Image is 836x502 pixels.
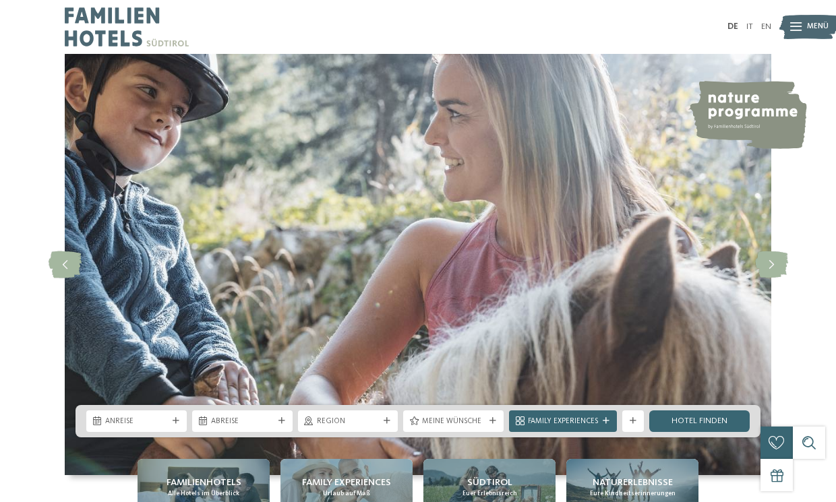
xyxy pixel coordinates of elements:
span: Family Experiences [302,476,391,489]
img: nature programme by Familienhotels Südtirol [688,81,807,149]
a: IT [746,22,753,31]
span: Family Experiences [528,416,598,427]
span: Region [317,416,380,427]
span: Familienhotels [167,476,241,489]
span: Alle Hotels im Überblick [168,489,239,498]
a: DE [727,22,738,31]
span: Naturerlebnisse [593,476,673,489]
span: Südtirol [467,476,512,489]
span: Euer Erlebnisreich [462,489,517,498]
img: Familienhotels Südtirol: The happy family places [65,54,771,475]
span: Urlaub auf Maß [323,489,370,498]
a: EN [761,22,771,31]
a: Hotel finden [649,410,750,432]
span: Eure Kindheitserinnerungen [590,489,676,498]
span: Meine Wünsche [422,416,485,427]
span: Abreise [211,416,274,427]
span: Anreise [105,416,168,427]
span: Menü [807,22,829,32]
